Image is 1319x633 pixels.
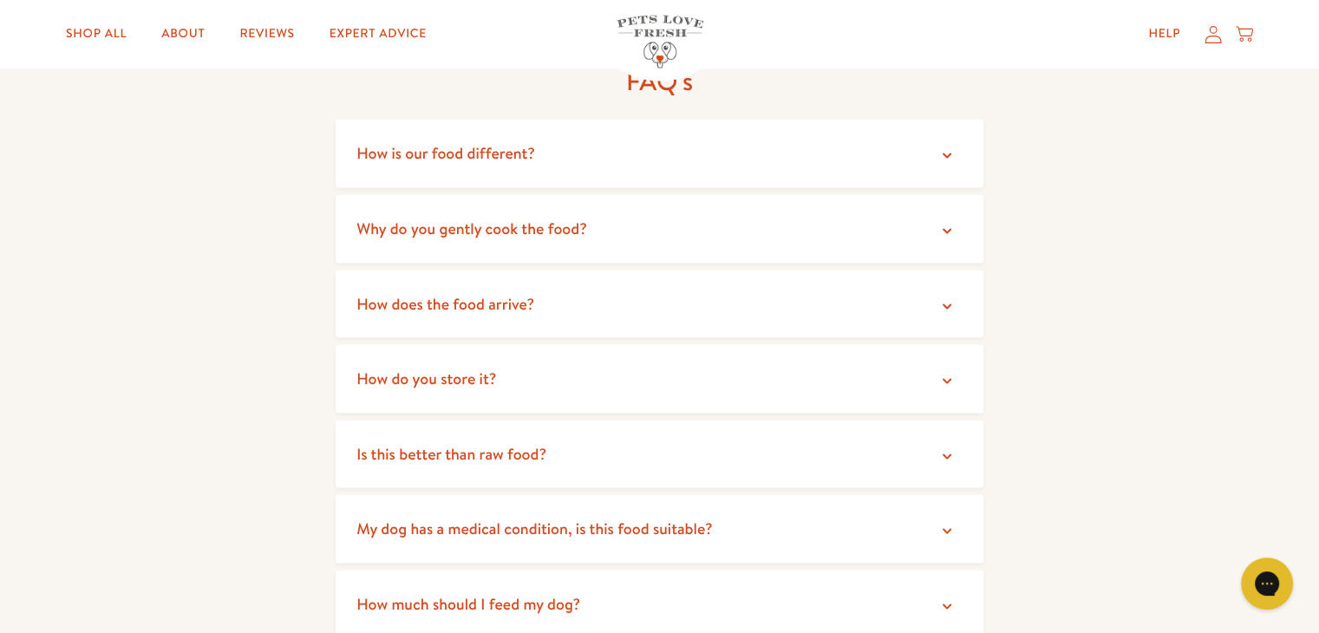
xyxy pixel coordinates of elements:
[1232,551,1302,616] iframe: Gorgias live chat messenger
[225,17,308,52] a: Reviews
[336,494,983,563] summary: My dog has a medical condition, is this food suitable?
[617,16,703,69] img: Pets Love Fresh
[336,194,983,263] summary: Why do you gently cook the food?
[336,270,983,338] summary: How does the food arrive?
[336,119,983,187] summary: How is our food different?
[1134,17,1194,52] a: Help
[356,292,534,314] span: How does the food arrive?
[316,17,441,52] a: Expert Advice
[356,141,535,163] span: How is our food different?
[336,420,983,488] summary: Is this better than raw food?
[356,517,712,538] span: My dog has a medical condition, is this food suitable?
[356,442,546,464] span: Is this better than raw food?
[356,592,580,614] span: How much should I feed my dog?
[356,367,496,388] span: How do you store it?
[147,17,219,52] a: About
[356,217,587,238] span: Why do you gently cook the food?
[382,63,937,97] h2: FAQ's
[336,344,983,413] summary: How do you store it?
[52,17,140,52] a: Shop All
